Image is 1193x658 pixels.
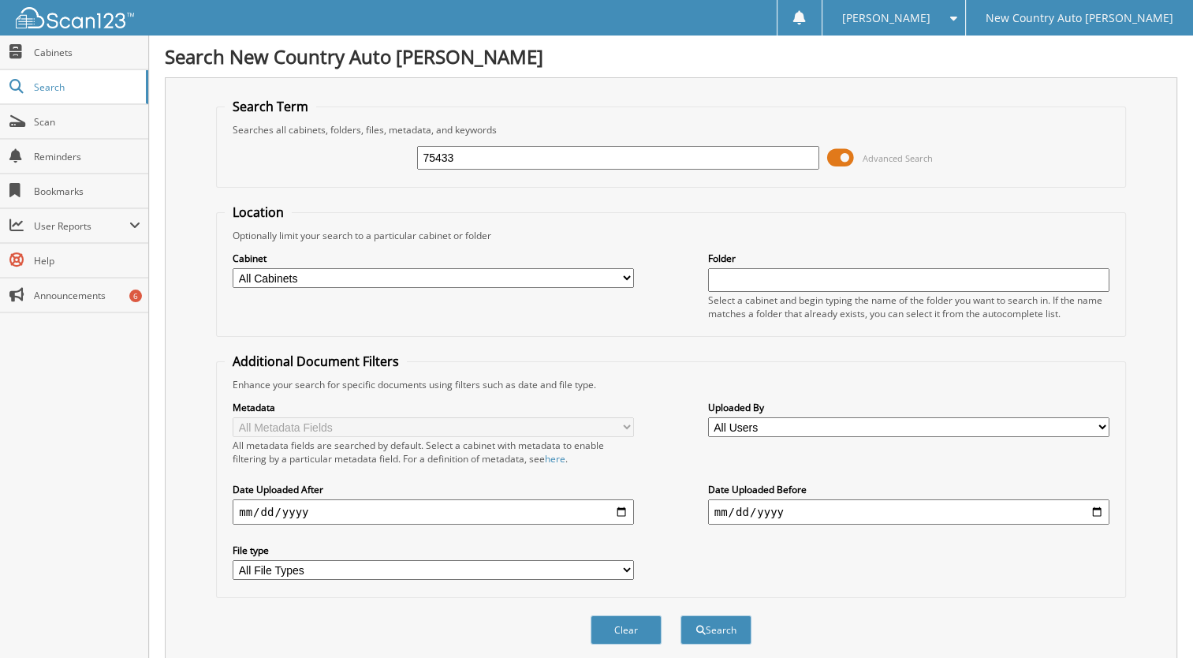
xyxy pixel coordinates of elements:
legend: Additional Document Filters [225,353,407,370]
label: Folder [708,252,1109,265]
div: Optionally limit your search to a particular cabinet or folder [225,229,1117,242]
div: Select a cabinet and begin typing the name of the folder you want to search in. If the name match... [708,293,1109,320]
span: Cabinets [34,46,140,59]
label: Date Uploaded After [233,483,634,496]
label: File type [233,544,634,557]
label: Cabinet [233,252,634,265]
input: end [708,499,1109,525]
a: here [545,452,565,465]
label: Uploaded By [708,401,1109,414]
span: Announcements [34,289,140,302]
span: Search [34,80,138,94]
div: Enhance your search for specific documents using filters such as date and file type. [225,378,1117,391]
img: scan123-logo-white.svg [16,7,134,28]
div: 6 [129,290,142,302]
label: Metadata [233,401,634,414]
div: Searches all cabinets, folders, files, metadata, and keywords [225,123,1117,136]
input: start [233,499,634,525]
legend: Location [225,204,292,221]
span: Advanced Search [863,152,933,164]
span: New Country Auto [PERSON_NAME] [986,13,1173,23]
span: User Reports [34,219,129,233]
span: Bookmarks [34,185,140,198]
label: Date Uploaded Before [708,483,1109,496]
div: All metadata fields are searched by default. Select a cabinet with metadata to enable filtering b... [233,439,634,465]
iframe: Chat Widget [1114,582,1193,658]
legend: Search Term [225,98,316,115]
span: [PERSON_NAME] [842,13,930,23]
span: Help [34,254,140,267]
span: Reminders [34,150,140,163]
button: Clear [591,615,662,645]
h1: Search New Country Auto [PERSON_NAME] [165,43,1177,69]
span: Scan [34,115,140,129]
button: Search [680,615,751,645]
